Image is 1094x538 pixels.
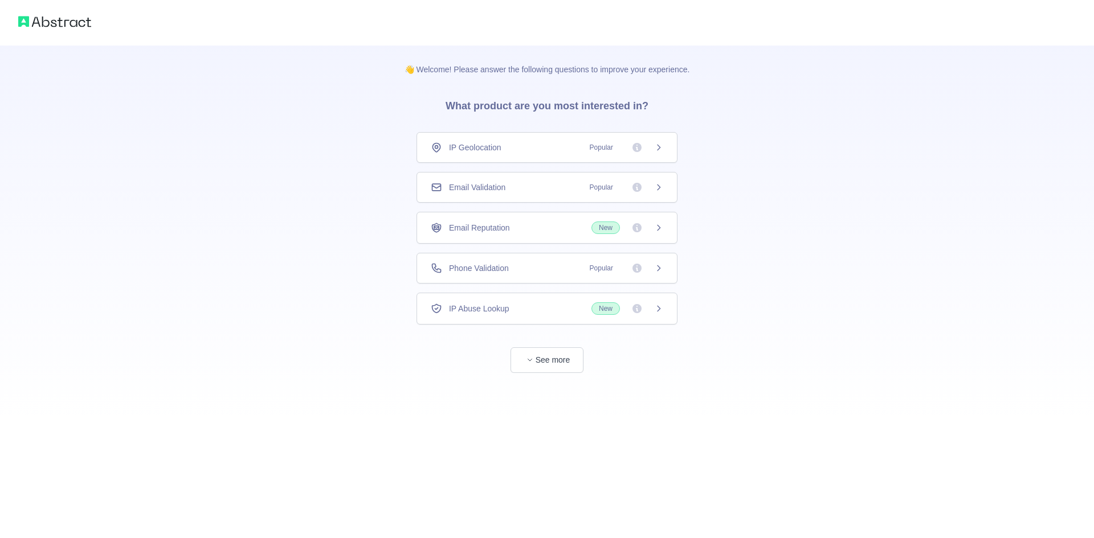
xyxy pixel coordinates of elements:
[449,262,509,274] span: Phone Validation
[583,262,620,274] span: Popular
[591,221,620,234] span: New
[449,142,501,153] span: IP Geolocation
[18,14,91,30] img: Abstract logo
[583,142,620,153] span: Popular
[449,182,505,193] span: Email Validation
[449,303,509,314] span: IP Abuse Lookup
[583,182,620,193] span: Popular
[591,302,620,315] span: New
[427,75,667,132] h3: What product are you most interested in?
[511,347,583,373] button: See more
[386,46,708,75] p: 👋 Welcome! Please answer the following questions to improve your experience.
[449,222,510,233] span: Email Reputation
